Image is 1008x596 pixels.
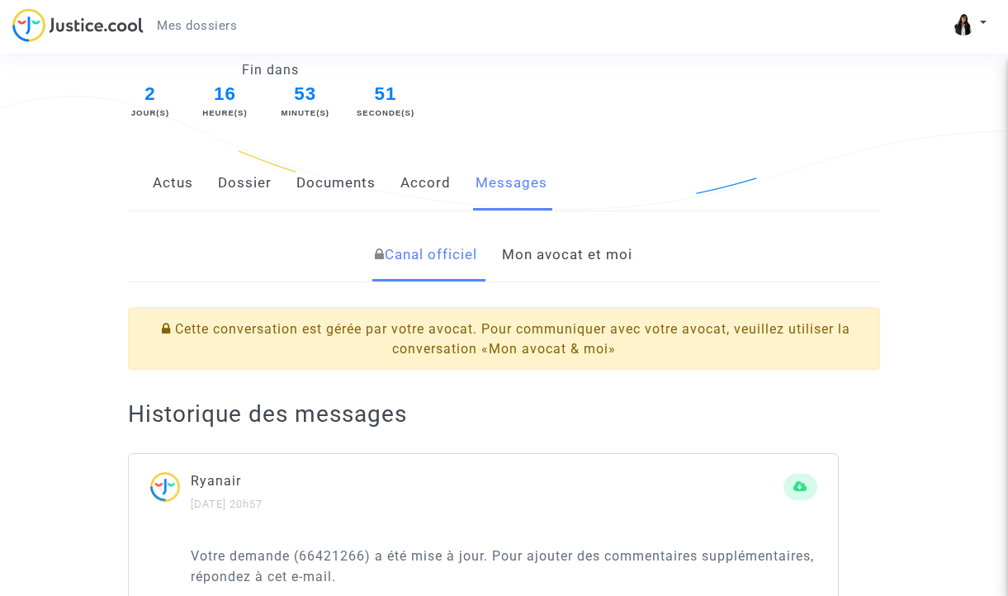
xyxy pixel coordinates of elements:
a: Documents [296,156,376,210]
span: 51 [356,80,415,108]
a: Mon avocat et moi [502,228,632,282]
span: 53 [276,80,335,108]
span: 2 [126,80,174,108]
a: Accord [400,156,451,210]
img: jc-logo.svg [12,8,144,42]
div: Seconde(s) [356,107,415,119]
div: Heure(s) [196,107,255,119]
p: Votre demande (66421266) a été mise à jour. Pour ajouter des commentaires supplémentaires, répond... [191,546,817,587]
a: Dossier [218,156,272,210]
p: Ryanair [191,471,783,491]
small: [DATE] 20h57 [191,498,263,510]
img: ACg8ocJjQgf5U90bnYpA2VNYcf6GepGIrG8UlbUBbvx_r29gS4eBDDr5=s96-c [952,12,975,35]
a: Actus [153,156,193,210]
a: Mes dossiers [144,13,250,38]
a: Messages [476,156,547,210]
a: Canal officiel [375,228,477,282]
div: Jour(s) [126,107,174,119]
span: Mes dossiers [157,18,237,33]
span: 16 [196,80,255,108]
div: Fin dans [116,60,426,80]
img: ... [149,471,191,513]
div: Cette conversation est gérée par votre avocat. Pour communiquer avec votre avocat, veuillez utili... [128,307,880,370]
div: Minute(s) [276,107,335,119]
h2: Historique des messages [128,400,880,428]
